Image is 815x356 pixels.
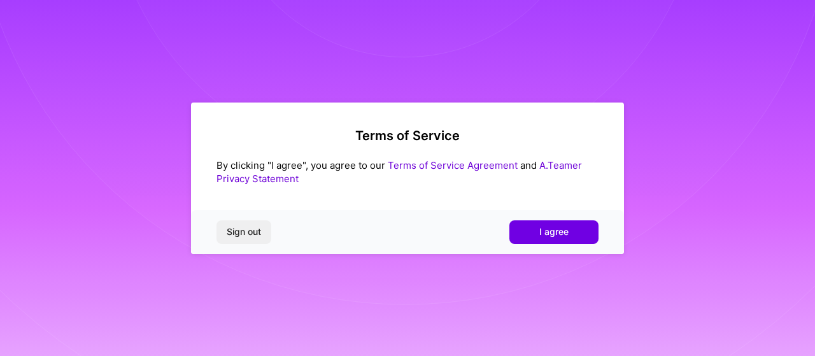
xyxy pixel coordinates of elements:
[216,128,599,143] h2: Terms of Service
[388,159,518,171] a: Terms of Service Agreement
[509,220,599,243] button: I agree
[216,220,271,243] button: Sign out
[216,159,599,185] div: By clicking "I agree", you agree to our and
[539,225,569,238] span: I agree
[227,225,261,238] span: Sign out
